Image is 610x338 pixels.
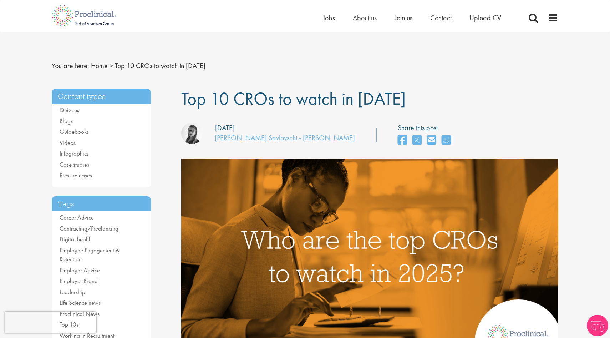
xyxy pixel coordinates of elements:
a: Contracting/Freelancing [60,225,118,232]
span: You are here: [52,61,89,70]
a: About us [353,13,377,22]
a: breadcrumb link [91,61,108,70]
a: [PERSON_NAME] Savlovschi - [PERSON_NAME] [215,133,355,142]
a: Jobs [323,13,335,22]
h3: Content types [52,89,151,104]
a: Digital health [60,235,92,243]
a: Proclinical News [60,310,100,318]
a: Infographics [60,150,89,157]
div: [DATE] [215,123,235,133]
label: Share this post [398,123,454,133]
a: Videos [60,139,76,147]
a: Career Advice [60,213,94,221]
a: Guidebooks [60,128,89,136]
span: Top 10 CROs to watch in [DATE] [181,87,406,110]
span: Top 10 CROs to watch in [DATE] [115,61,205,70]
a: Employer Advice [60,266,100,274]
iframe: reCAPTCHA [5,312,96,333]
a: Blogs [60,117,73,125]
a: Leadership [60,288,85,296]
a: Case studies [60,161,89,168]
a: Join us [395,13,412,22]
a: Employee Engagement & Retention [60,246,120,263]
a: Contact [430,13,452,22]
a: share on whats app [442,133,451,148]
a: Life Science news [60,299,101,307]
a: share on email [427,133,436,148]
a: share on facebook [398,133,407,148]
img: Chatbot [587,315,608,336]
a: Quizzes [60,106,79,114]
img: Theodora Savlovschi - Wicks [181,123,203,144]
a: Employer Brand [60,277,98,285]
a: Press releases [60,171,92,179]
a: Upload CV [469,13,501,22]
a: share on twitter [412,133,422,148]
h3: Tags [52,196,151,212]
span: > [110,61,113,70]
